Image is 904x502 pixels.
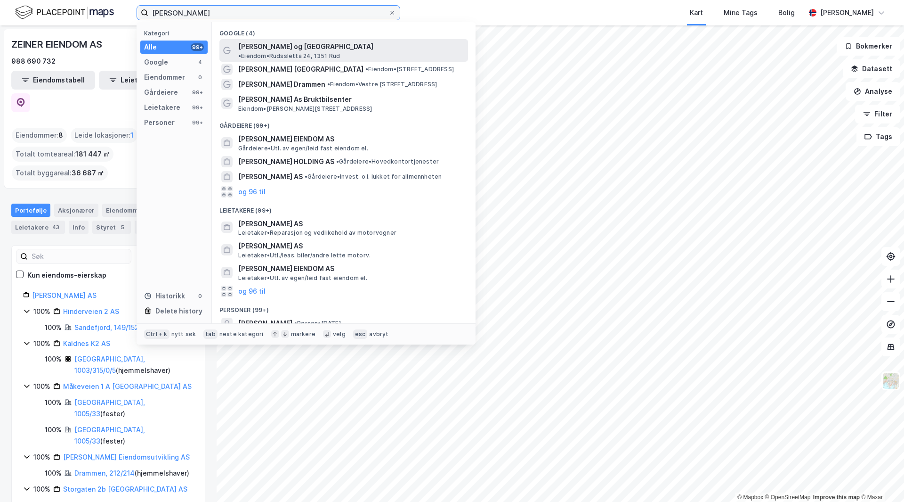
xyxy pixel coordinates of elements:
[33,484,50,495] div: 100%
[212,299,476,316] div: Personer (99+)
[63,339,110,347] a: Kaldnes K2 AS
[33,452,50,463] div: 100%
[74,469,135,477] a: Drammen, 212/214
[144,72,185,83] div: Eiendommer
[74,426,145,445] a: [GEOGRAPHIC_DATA], 1005/33
[99,71,183,90] button: Leietakertabell
[203,329,218,339] div: tab
[305,173,442,181] span: Gårdeiere • Invest. o.l. lukket for allmennheten
[74,354,194,376] div: ( hjemmelshaver )
[353,329,368,339] div: esc
[238,41,373,52] span: [PERSON_NAME] og [GEOGRAPHIC_DATA]
[69,221,89,234] div: Info
[291,330,315,338] div: markere
[365,66,454,73] span: Eiendom • [STREET_ADDRESS]
[336,158,439,165] span: Gårdeiere • Hovedkontortjenester
[238,52,241,59] span: •
[724,7,758,18] div: Mine Tags
[144,329,169,339] div: Ctrl + k
[63,307,119,315] a: Hinderveien 2 AS
[144,57,168,68] div: Google
[11,56,56,67] div: 988 690 732
[238,64,363,75] span: [PERSON_NAME] [GEOGRAPHIC_DATA]
[144,30,208,37] div: Kategori
[11,221,65,234] div: Leietakere
[28,249,131,263] input: Søk
[144,41,157,53] div: Alle
[333,330,346,338] div: velg
[294,320,297,327] span: •
[837,37,900,56] button: Bokmerker
[238,171,303,182] span: [PERSON_NAME] AS
[33,306,50,317] div: 100%
[327,81,437,88] span: Eiendom • Vestre [STREET_ADDRESS]
[856,127,900,146] button: Tags
[75,148,110,160] span: 181 447 ㎡
[118,222,127,232] div: 5
[74,468,189,479] div: ( hjemmelshaver )
[820,7,874,18] div: [PERSON_NAME]
[765,494,811,501] a: OpenStreetMap
[737,494,763,501] a: Mapbox
[45,322,62,333] div: 100%
[238,52,340,60] span: Eiendom • Rudssletta 24, 1351 Rud
[238,145,368,152] span: Gårdeiere • Utl. av egen/leid fast eiendom el.
[212,115,476,132] div: Gårdeiere (99+)
[855,105,900,123] button: Filter
[33,381,50,392] div: 100%
[238,263,464,274] span: [PERSON_NAME] EIENDOM AS
[238,286,266,297] button: og 96 til
[196,74,204,81] div: 0
[92,221,131,234] div: Styret
[74,323,139,331] a: Sandefjord, 149/152
[336,158,339,165] span: •
[27,270,106,281] div: Kun eiendoms-eierskap
[843,59,900,78] button: Datasett
[72,167,104,179] span: 36 687 ㎡
[74,398,145,418] a: [GEOGRAPHIC_DATA], 1005/33
[238,79,325,90] span: [PERSON_NAME] Drammen
[238,318,292,329] span: [PERSON_NAME]
[32,291,97,299] a: [PERSON_NAME] AS
[45,424,62,436] div: 100%
[238,229,396,237] span: Leietaker • Reparasjon og vedlikehold av motorvogner
[238,105,372,113] span: Eiendom • [PERSON_NAME][STREET_ADDRESS]
[45,468,62,479] div: 100%
[12,165,108,181] div: Totalt byggareal :
[238,240,464,252] span: [PERSON_NAME] AS
[144,87,178,98] div: Gårdeiere
[63,485,187,493] a: Storgaten 2b [GEOGRAPHIC_DATA] AS
[690,7,703,18] div: Kart
[63,453,190,461] a: [PERSON_NAME] Eiendomsutvikling AS
[846,82,900,101] button: Analyse
[882,372,900,390] img: Z
[74,397,194,420] div: ( fester )
[305,173,307,180] span: •
[219,330,264,338] div: neste kategori
[191,119,204,126] div: 99+
[238,186,266,198] button: og 96 til
[54,204,98,217] div: Aksjonærer
[238,252,371,259] span: Leietaker • Utl./leas. biler/andre lette motorv.
[74,424,194,447] div: ( fester )
[33,338,50,349] div: 100%
[148,6,388,20] input: Søk på adresse, matrikkel, gårdeiere, leietakere eller personer
[196,292,204,300] div: 0
[813,494,860,501] a: Improve this map
[369,330,388,338] div: avbryt
[212,22,476,39] div: Google (4)
[144,102,180,113] div: Leietakere
[50,222,61,232] div: 43
[144,290,185,302] div: Historikk
[196,58,204,66] div: 4
[45,397,62,408] div: 100%
[778,7,795,18] div: Bolig
[327,81,330,88] span: •
[135,221,200,234] div: Transaksjoner
[294,320,341,327] span: Person • [DATE]
[212,199,476,216] div: Leietakere (99+)
[11,71,95,90] button: Eiendomstabell
[15,4,114,21] img: logo.f888ab2527a4732fd821a326f86c7f29.svg
[63,382,192,390] a: Måkeveien 1 A [GEOGRAPHIC_DATA] AS
[171,330,196,338] div: nytt søk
